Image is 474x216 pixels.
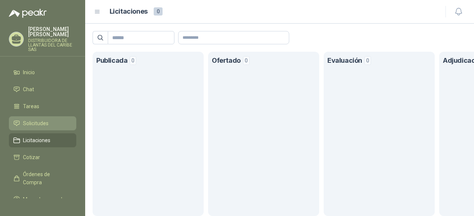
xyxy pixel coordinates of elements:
h1: Evaluación [327,55,362,66]
h1: Licitaciones [110,6,148,17]
span: Licitaciones [23,136,50,144]
a: Órdenes de Compra [9,167,76,189]
span: Inicio [23,68,35,76]
a: Solicitudes [9,116,76,130]
p: [PERSON_NAME] [PERSON_NAME] [28,27,76,37]
a: Inicio [9,65,76,79]
span: Órdenes de Compra [23,170,69,186]
span: Cotizar [23,153,40,161]
span: 0 [364,56,371,65]
img: Logo peakr [9,9,47,18]
h1: Ofertado [212,55,241,66]
span: 0 [154,7,163,16]
span: Solicitudes [23,119,49,127]
a: Licitaciones [9,133,76,147]
a: Tareas [9,99,76,113]
a: Chat [9,82,76,96]
a: Manuales y ayuda [9,192,76,206]
span: Tareas [23,102,39,110]
span: Manuales y ayuda [23,195,65,203]
span: 0 [243,56,250,65]
a: Cotizar [9,150,76,164]
h1: Publicada [96,55,127,66]
p: DISTRIBUIDORA DE LLANTAS DEL CARIBE SAS [28,38,76,52]
span: 0 [130,56,136,65]
span: Chat [23,85,34,93]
